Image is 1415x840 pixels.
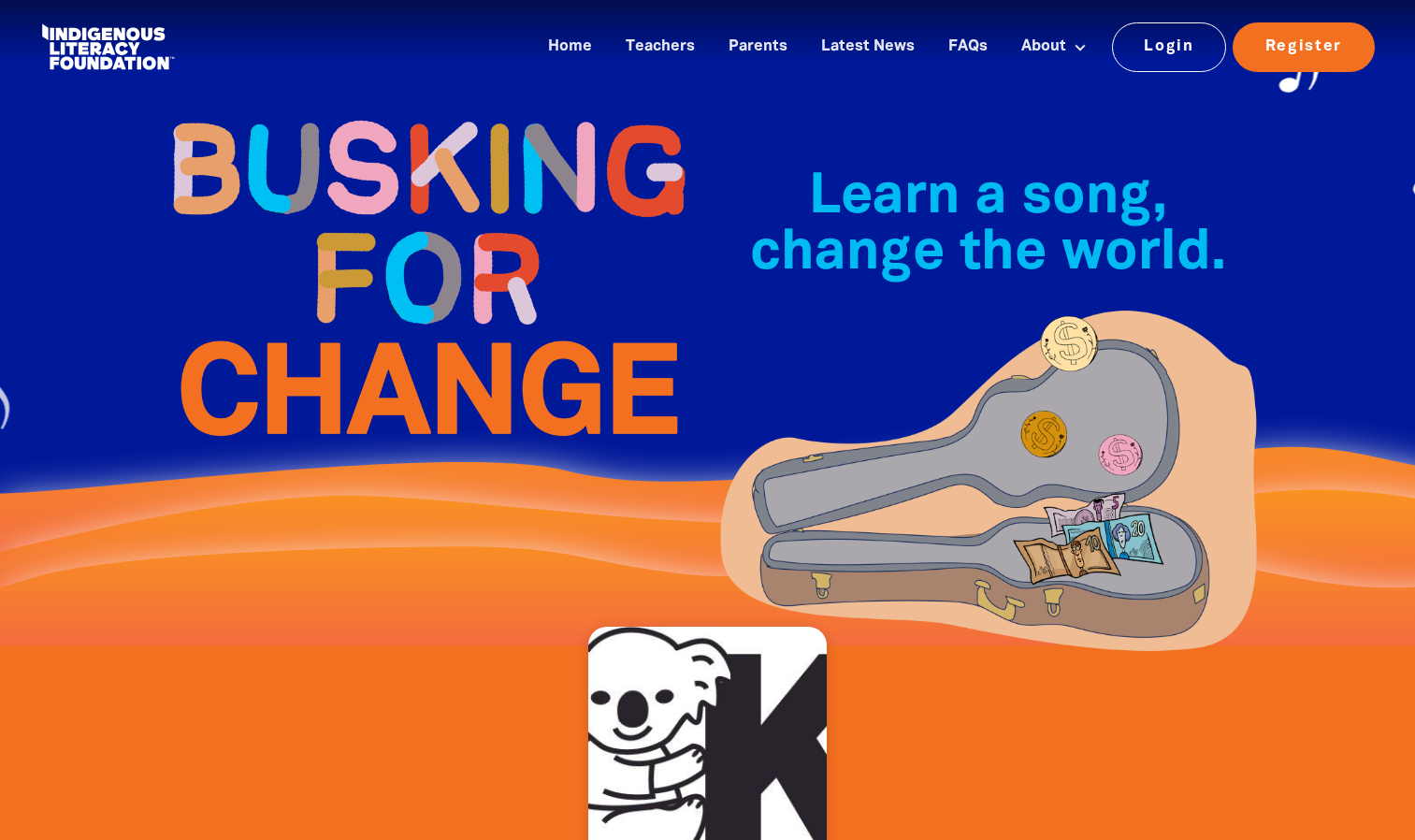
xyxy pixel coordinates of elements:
[1233,22,1375,71] a: Register
[1112,22,1227,71] a: Login
[810,32,926,63] a: Latest News
[1010,32,1098,63] a: About
[717,32,799,63] a: Parents
[614,32,706,63] a: Teachers
[750,172,1226,280] span: Learn a song, change the world.
[537,32,603,63] a: Home
[937,32,999,63] a: FAQs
